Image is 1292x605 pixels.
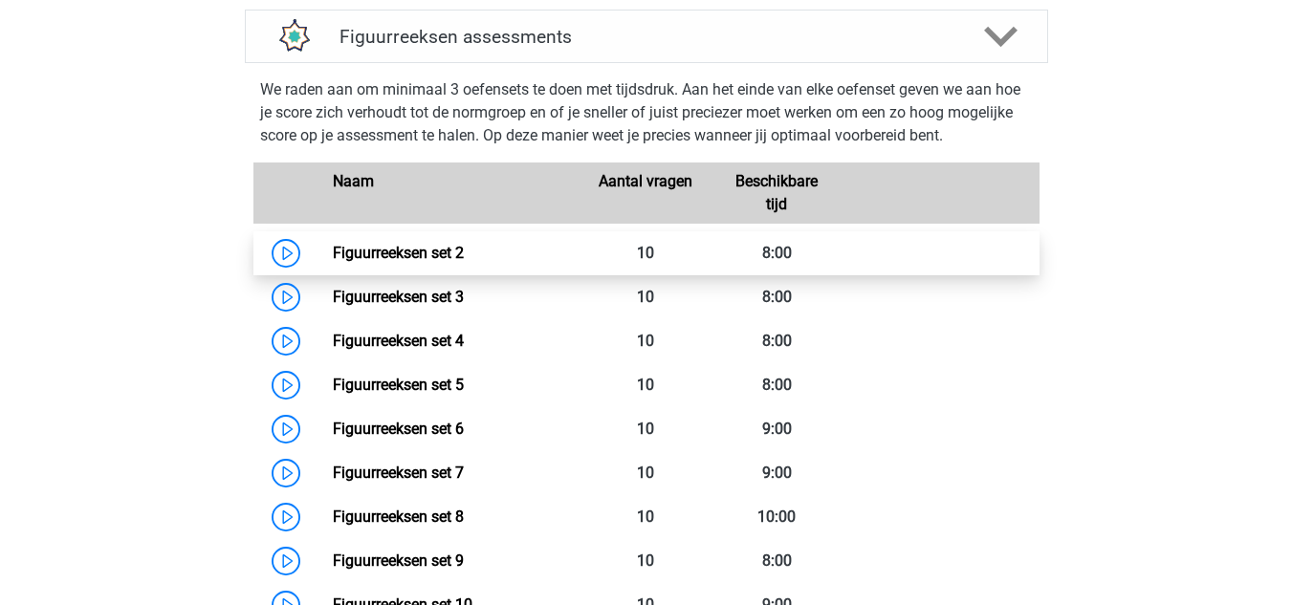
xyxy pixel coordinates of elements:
[333,420,464,438] a: Figuurreeksen set 6
[712,170,843,216] div: Beschikbare tijd
[333,464,464,482] a: Figuurreeksen set 7
[339,26,953,48] h4: Figuurreeksen assessments
[333,551,464,570] a: Figuurreeksen set 9
[333,244,464,262] a: Figuurreeksen set 2
[333,376,464,394] a: Figuurreeksen set 5
[333,508,464,526] a: Figuurreeksen set 8
[580,170,712,216] div: Aantal vragen
[333,288,464,306] a: Figuurreeksen set 3
[237,10,1056,63] a: assessments Figuurreeksen assessments
[318,170,580,216] div: Naam
[269,11,318,60] img: figuurreeksen assessments
[333,332,464,350] a: Figuurreeksen set 4
[260,78,1033,147] p: We raden aan om minimaal 3 oefensets te doen met tijdsdruk. Aan het einde van elke oefenset geven...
